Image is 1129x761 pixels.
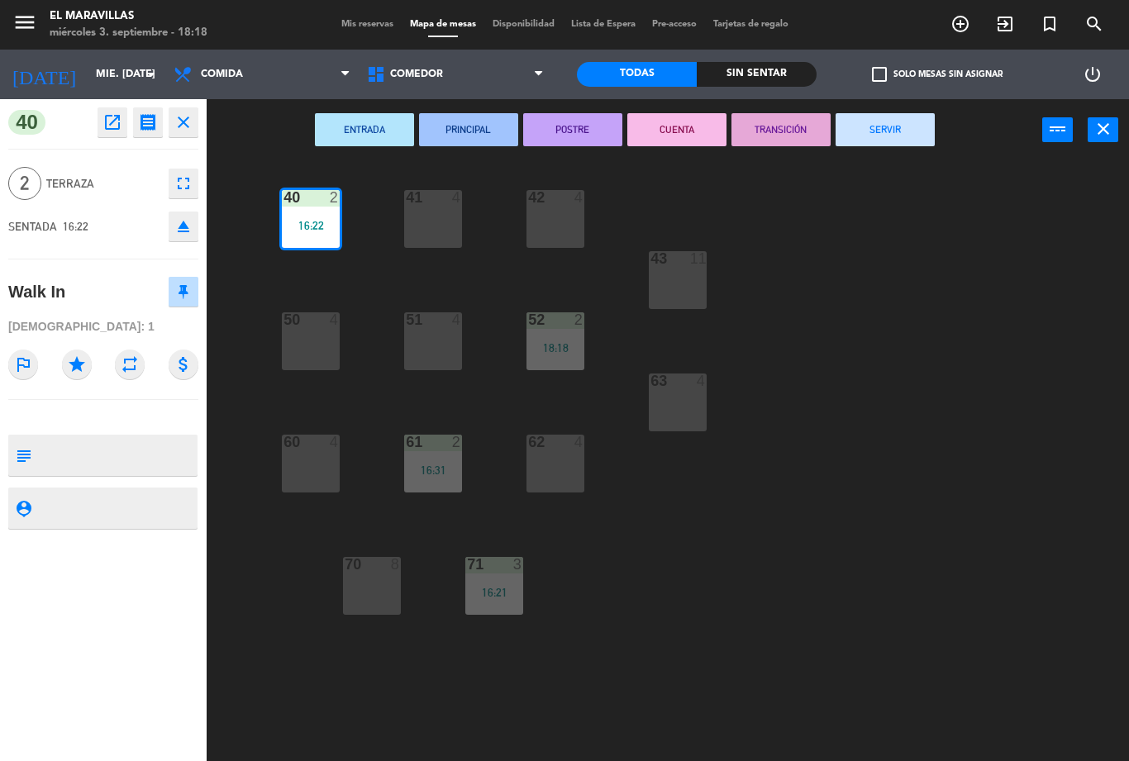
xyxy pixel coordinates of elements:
div: 43 [650,251,651,266]
button: PRINCIPAL [419,113,518,146]
i: power_input [1048,119,1068,139]
div: 50 [283,312,284,327]
div: 16:22 [282,220,340,231]
span: 16:22 [63,220,88,233]
span: 2 [8,167,41,200]
div: 52 [528,312,529,327]
button: close [169,107,198,137]
div: [DEMOGRAPHIC_DATA]: 1 [8,312,198,341]
span: Comedor [390,69,443,80]
i: turned_in_not [1040,14,1060,34]
button: SERVIR [836,113,935,146]
button: CUENTA [627,113,726,146]
button: power_input [1042,117,1073,142]
button: open_in_new [98,107,127,137]
span: Reserva especial [1027,10,1072,38]
button: TRANSICIÓN [731,113,831,146]
button: close [1088,117,1118,142]
div: 63 [650,373,651,388]
div: 4 [574,190,584,205]
i: receipt [138,112,158,132]
div: El Maravillas [50,8,207,25]
span: Terraza [46,174,160,193]
span: Disponibilidad [484,20,563,29]
span: Lista de Espera [563,20,644,29]
div: 16:31 [404,464,462,476]
i: exit_to_app [995,14,1015,34]
div: 4 [330,435,340,449]
div: miércoles 3. septiembre - 18:18 [50,25,207,41]
span: Pre-acceso [644,20,705,29]
span: RESERVAR MESA [938,10,983,38]
i: person_pin [14,499,32,517]
div: 62 [528,435,529,449]
div: Sin sentar [697,62,817,87]
span: Mapa de mesas [402,20,484,29]
div: 3 [513,557,523,572]
i: eject [174,216,193,236]
i: repeat [115,350,145,379]
div: 2 [574,312,584,327]
div: 11 [690,251,707,266]
i: open_in_new [102,112,122,132]
i: attach_money [169,350,198,379]
div: 42 [528,190,529,205]
i: menu [12,10,37,35]
div: 4 [330,312,340,327]
div: 51 [406,312,407,327]
span: Mis reservas [333,20,402,29]
div: 41 [406,190,407,205]
span: 40 [8,110,45,135]
i: close [174,112,193,132]
div: 2 [330,190,340,205]
i: arrow_drop_down [141,64,161,84]
div: 2 [452,435,462,449]
i: outlined_flag [8,350,38,379]
button: receipt [133,107,163,137]
div: 4 [452,190,462,205]
span: BUSCAR [1072,10,1117,38]
div: 8 [391,557,401,572]
i: subject [14,446,32,464]
div: 71 [467,557,468,572]
span: check_box_outline_blank [872,67,887,82]
button: fullscreen [169,169,198,198]
button: POSTRE [523,113,622,146]
div: 40 [283,190,284,205]
div: 4 [697,373,707,388]
i: search [1084,14,1104,34]
div: 18:18 [526,342,584,354]
div: 60 [283,435,284,449]
span: Comida [201,69,243,80]
button: ENTRADA [315,113,414,146]
i: fullscreen [174,174,193,193]
i: star [62,350,92,379]
i: add_circle_outline [950,14,970,34]
button: eject [169,212,198,241]
div: 4 [452,312,462,327]
div: 61 [406,435,407,449]
span: WALK IN [983,10,1027,38]
span: SENTADA [8,220,57,233]
button: menu [12,10,37,40]
span: Tarjetas de regalo [705,20,797,29]
label: Solo mesas sin asignar [872,67,1003,82]
div: 16:21 [465,587,523,598]
div: Walk In [8,278,65,306]
div: Todas [577,62,697,87]
i: close [1093,119,1113,139]
i: power_settings_new [1083,64,1103,84]
div: 4 [574,435,584,449]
